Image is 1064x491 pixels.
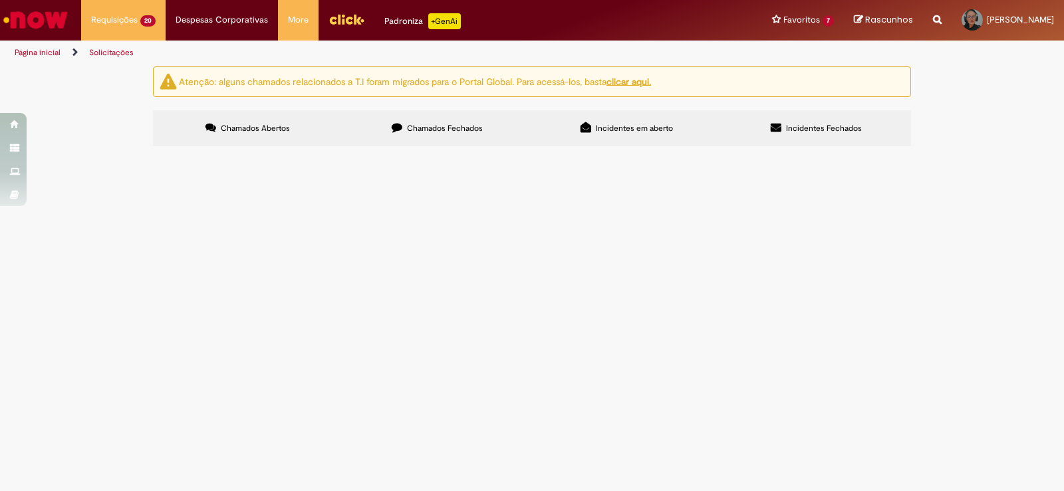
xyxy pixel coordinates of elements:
[606,75,651,87] a: clicar aqui.
[854,14,913,27] a: Rascunhos
[329,9,364,29] img: click_logo_yellow_360x200.png
[865,13,913,26] span: Rascunhos
[428,13,461,29] p: +GenAi
[176,13,268,27] span: Despesas Corporativas
[89,47,134,58] a: Solicitações
[15,47,61,58] a: Página inicial
[786,123,862,134] span: Incidentes Fechados
[407,123,483,134] span: Chamados Fechados
[384,13,461,29] div: Padroniza
[1,7,70,33] img: ServiceNow
[783,13,820,27] span: Favoritos
[179,75,651,87] ng-bind-html: Atenção: alguns chamados relacionados a T.I foram migrados para o Portal Global. Para acessá-los,...
[221,123,290,134] span: Chamados Abertos
[987,14,1054,25] span: [PERSON_NAME]
[823,15,834,27] span: 7
[10,41,700,65] ul: Trilhas de página
[288,13,309,27] span: More
[596,123,673,134] span: Incidentes em aberto
[91,13,138,27] span: Requisições
[140,15,156,27] span: 20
